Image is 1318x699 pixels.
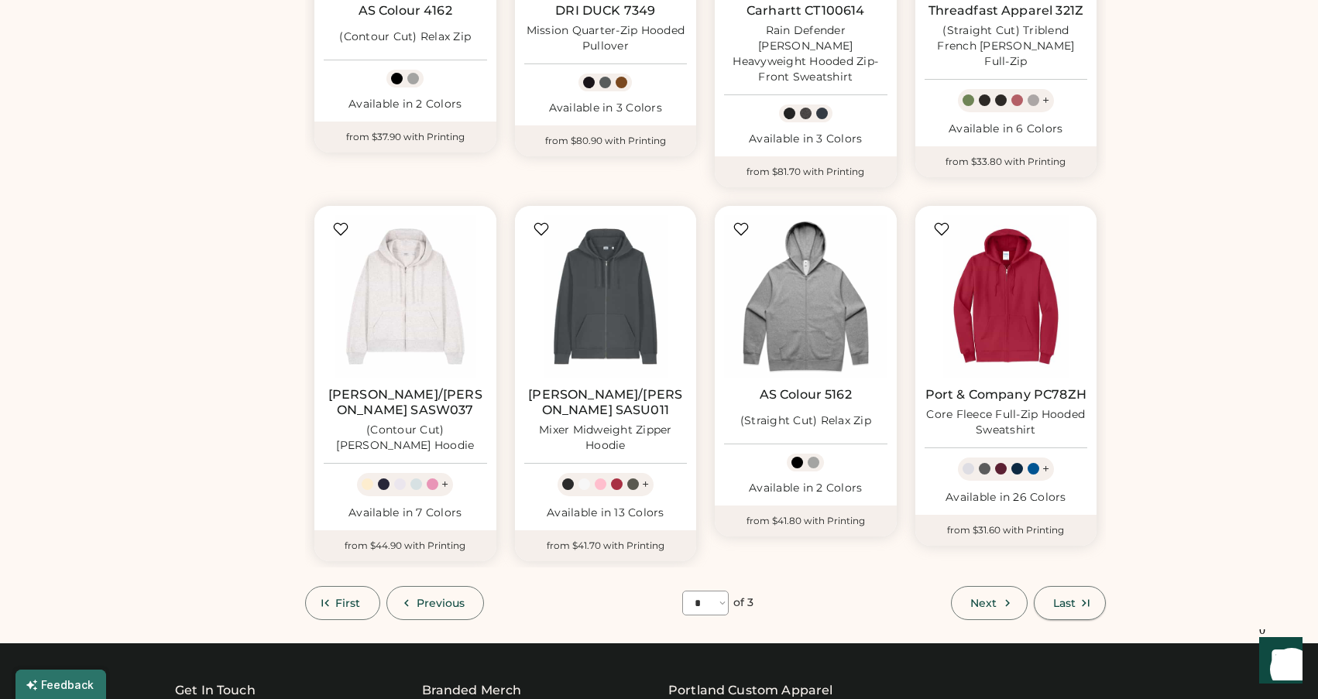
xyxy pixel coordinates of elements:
[928,3,1083,19] a: Threadfast Apparel 321Z
[740,413,871,429] div: (Straight Cut) Relax Zip
[951,586,1027,620] button: Next
[335,598,361,608] span: First
[1042,92,1049,109] div: +
[747,3,865,19] a: Carhartt CT100614
[314,122,496,152] div: from $37.90 with Printing
[925,122,1088,137] div: Available in 6 Colors
[724,23,887,85] div: Rain Defender [PERSON_NAME] Heavyweight Hooded Zip-Front Sweatshirt
[925,215,1088,379] img: Port & Company PC78ZH Core Fleece Full-Zip Hooded Sweatshirt
[1042,461,1049,478] div: +
[1034,586,1106,620] button: Last
[324,97,487,112] div: Available in 2 Colors
[417,598,465,608] span: Previous
[524,101,688,116] div: Available in 3 Colors
[524,23,688,54] div: Mission Quarter-Zip Hooded Pullover
[339,29,471,45] div: (Contour Cut) Relax Zip
[915,146,1097,177] div: from $33.80 with Printing
[324,387,487,418] a: [PERSON_NAME]/[PERSON_NAME] SASW037
[715,505,897,536] div: from $41.80 with Printing
[733,595,753,611] div: of 3
[359,3,452,19] a: AS Colour 4162
[925,23,1088,70] div: (Straight Cut) Triblend French [PERSON_NAME] Full-Zip
[724,215,887,379] img: AS Colour 5162 (Straight Cut) Relax Zip
[642,476,649,493] div: +
[724,481,887,496] div: Available in 2 Colors
[324,215,487,379] img: Stanley/Stella SASW037 (Contour Cut) Stella Ida Zipper Hoodie
[555,3,655,19] a: DRI DUCK 7349
[441,476,448,493] div: +
[925,387,1086,403] a: Port & Company PC78ZH
[524,423,688,454] div: Mixer Midweight Zipper Hoodie
[324,423,487,454] div: (Contour Cut) [PERSON_NAME] Hoodie
[970,598,997,608] span: Next
[524,505,688,521] div: Available in 13 Colors
[386,586,485,620] button: Previous
[925,407,1088,438] div: Core Fleece Full-Zip Hooded Sweatshirt
[925,490,1088,505] div: Available in 26 Colors
[305,586,380,620] button: First
[524,215,688,379] img: Stanley/Stella SASU011 Mixer Midweight Zipper Hoodie
[324,505,487,521] div: Available in 7 Colors
[915,515,1097,546] div: from $31.60 with Printing
[524,387,688,418] a: [PERSON_NAME]/[PERSON_NAME] SASU011
[1053,598,1076,608] span: Last
[1244,629,1311,696] iframe: Front Chat
[715,156,897,187] div: from $81.70 with Printing
[314,530,496,561] div: from $44.90 with Printing
[760,387,852,403] a: AS Colour 5162
[724,132,887,147] div: Available in 3 Colors
[515,125,697,156] div: from $80.90 with Printing
[515,530,697,561] div: from $41.70 with Printing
